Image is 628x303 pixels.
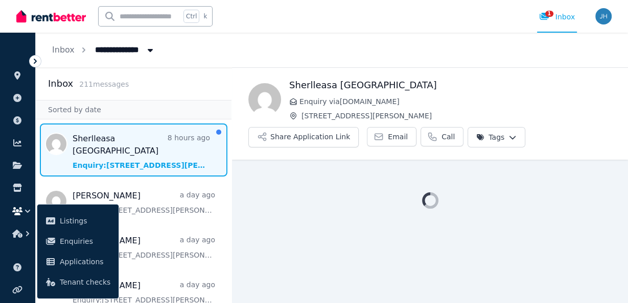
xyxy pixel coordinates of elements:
[60,256,110,268] span: Applications
[248,83,281,116] img: Sherlleasa Birmingham
[299,96,612,107] span: Enquiry via [DOMAIN_NAME]
[595,8,612,24] img: Serenity Stays Management Pty Ltd
[73,190,215,215] a: [PERSON_NAME]a day agoEnquiry:[STREET_ADDRESS][PERSON_NAME].
[41,231,114,251] a: Enquiries
[441,132,455,142] span: Call
[73,235,215,260] a: [PERSON_NAME]a day agoEnquiry:[STREET_ADDRESS][PERSON_NAME].
[73,133,210,170] a: Sherlleasa [GEOGRAPHIC_DATA]8 hours agoEnquiry:[STREET_ADDRESS][PERSON_NAME].
[539,12,575,22] div: Inbox
[183,10,199,23] span: Ctrl
[421,127,463,146] a: Call
[60,276,110,288] span: Tenant checks
[41,211,114,231] a: Listings
[60,235,110,247] span: Enquiries
[203,12,207,20] span: k
[52,45,75,55] a: Inbox
[60,215,110,227] span: Listings
[41,272,114,292] a: Tenant checks
[289,78,612,92] h1: Sherlleasa [GEOGRAPHIC_DATA]
[248,127,359,147] button: Share Application Link
[367,127,416,146] a: Email
[36,33,172,67] nav: Breadcrumb
[468,127,525,147] button: Tags
[79,80,129,88] span: 211 message s
[476,132,504,142] span: Tags
[301,111,612,121] span: [STREET_ADDRESS][PERSON_NAME]
[16,9,86,24] img: RentBetter
[36,100,231,119] div: Sorted by date
[48,77,73,91] h2: Inbox
[388,132,408,142] span: Email
[41,251,114,272] a: Applications
[545,11,553,17] span: 1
